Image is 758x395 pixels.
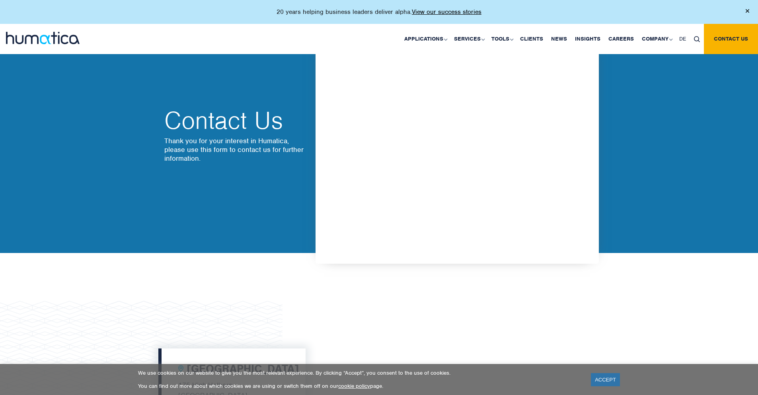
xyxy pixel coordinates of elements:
[516,24,547,54] a: Clients
[638,24,675,54] a: Company
[679,35,686,42] span: DE
[487,24,516,54] a: Tools
[547,24,571,54] a: News
[400,24,450,54] a: Applications
[571,24,604,54] a: Insights
[164,136,308,163] p: Thank you for your interest in Humatica, please use this form to contact us for further information.
[277,8,481,16] p: 20 years helping business leaders deliver alpha.
[338,383,370,389] a: cookie policy
[450,24,487,54] a: Services
[187,362,299,376] h2: [GEOGRAPHIC_DATA]
[412,8,481,16] a: View our success stories
[675,24,690,54] a: DE
[604,24,638,54] a: Careers
[138,370,581,376] p: We use cookies on our website to give you the most relevant experience. By clicking “Accept”, you...
[704,24,758,54] a: Contact us
[164,109,308,132] h2: Contact Us
[694,36,700,42] img: search_icon
[591,373,620,386] a: ACCEPT
[6,32,80,44] img: logo
[138,383,581,389] p: You can find out more about which cookies we are using or switch them off on our page.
